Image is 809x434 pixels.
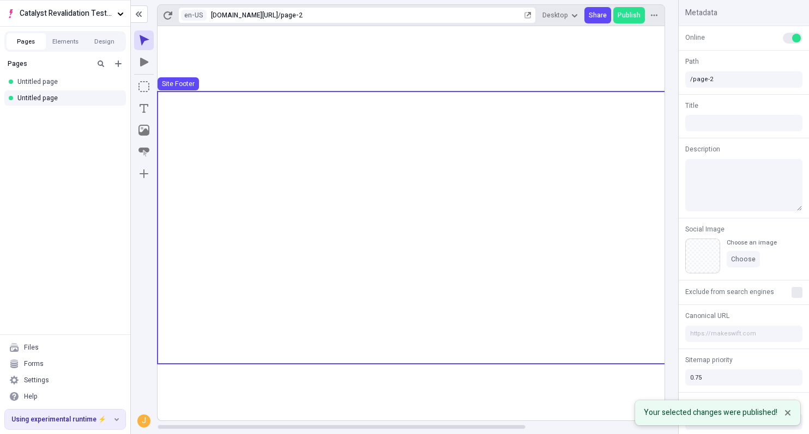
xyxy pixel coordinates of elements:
[24,359,44,368] div: Forms
[685,311,729,321] span: Canonical URL
[685,287,774,297] span: Exclude from search engines
[281,11,522,20] div: page-2
[618,11,641,20] span: Publish
[134,99,154,118] button: Text
[685,399,742,408] span: Sitemap frequency
[85,33,124,50] button: Design
[727,239,777,247] div: Choose an image
[685,355,733,365] span: Sitemap priority
[8,59,90,68] div: Pages
[134,142,154,162] button: Button
[211,11,278,20] div: [URL][DOMAIN_NAME]
[644,407,777,419] div: Your selected changes were published!
[538,7,582,23] button: Desktop
[24,392,38,401] div: Help
[584,7,611,23] button: Share
[181,10,207,21] button: Open locale picker
[278,11,281,20] div: /
[138,415,149,426] div: J
[685,224,725,234] span: Social Image
[731,255,756,264] span: Choose
[20,8,113,20] span: Catalyst Revalidation Testing
[134,77,154,96] button: Box
[17,77,117,86] div: Untitled page
[685,57,699,66] span: Path
[134,120,154,140] button: Image
[162,80,195,88] div: Site Footer
[158,77,199,90] button: Site Footer
[589,11,607,20] span: Share
[112,57,125,70] button: Add new
[46,33,85,50] button: Elements
[685,33,705,42] span: Online
[5,409,125,429] button: Using experimental runtime ⚡️
[542,11,568,20] span: Desktop
[613,7,645,23] button: Publish
[685,326,802,342] input: https://makeswift.com
[7,33,46,50] button: Pages
[685,144,720,154] span: Description
[685,101,698,111] span: Title
[24,343,39,352] div: Files
[184,10,203,20] span: en-US
[17,94,117,102] div: Untitled page
[11,415,112,424] span: Using experimental runtime ⚡️
[727,251,760,267] button: Choose
[24,376,49,384] div: Settings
